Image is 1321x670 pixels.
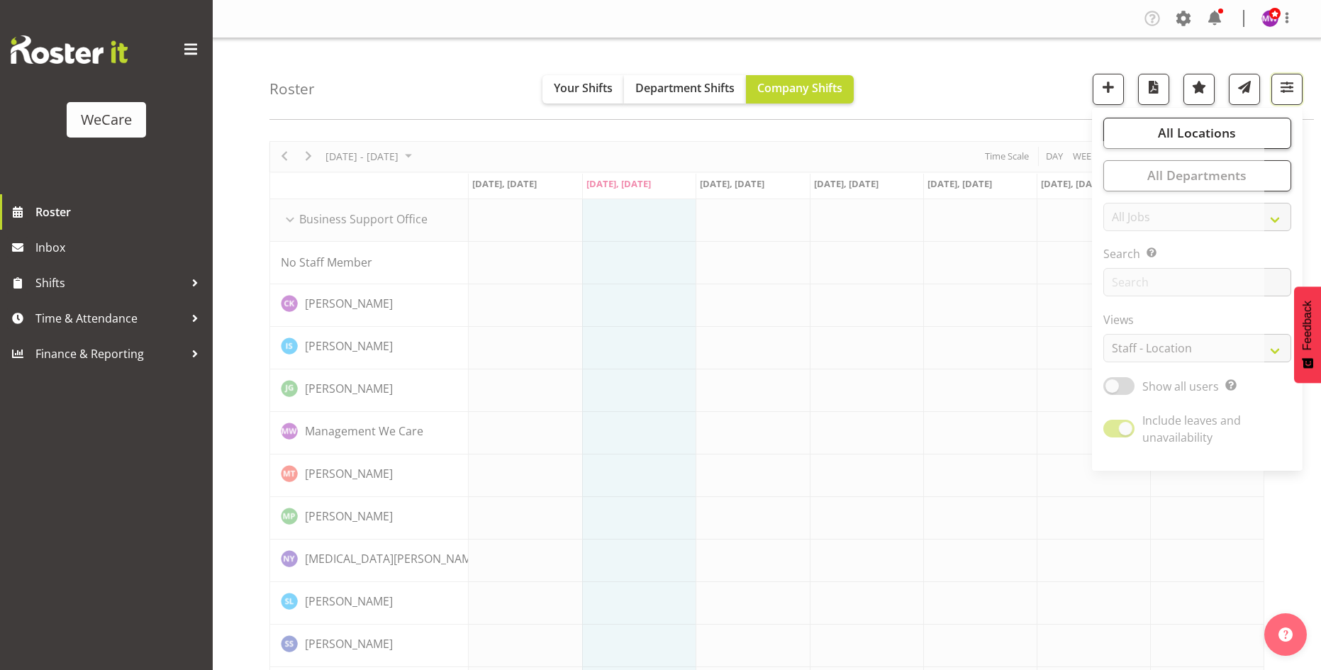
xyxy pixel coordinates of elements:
button: Your Shifts [542,75,624,104]
button: Send a list of all shifts for the selected filtered period to all rostered employees. [1229,74,1260,105]
span: Shifts [35,272,184,294]
button: Feedback - Show survey [1294,286,1321,383]
img: management-we-care10447.jpg [1261,10,1278,27]
h4: Roster [269,81,315,97]
button: Filter Shifts [1271,74,1303,105]
div: WeCare [81,109,132,130]
button: All Locations [1103,118,1291,149]
span: Company Shifts [757,80,842,96]
span: Department Shifts [635,80,735,96]
span: All Locations [1158,124,1236,141]
span: Time & Attendance [35,308,184,329]
button: Department Shifts [624,75,746,104]
button: Download a PDF of the roster according to the set date range. [1138,74,1169,105]
span: Inbox [35,237,206,258]
span: Roster [35,201,206,223]
img: Rosterit website logo [11,35,128,64]
span: Finance & Reporting [35,343,184,364]
span: Your Shifts [554,80,613,96]
img: help-xxl-2.png [1278,627,1293,642]
span: Feedback [1301,301,1314,350]
button: Add a new shift [1093,74,1124,105]
button: Company Shifts [746,75,854,104]
button: Highlight an important date within the roster. [1183,74,1215,105]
